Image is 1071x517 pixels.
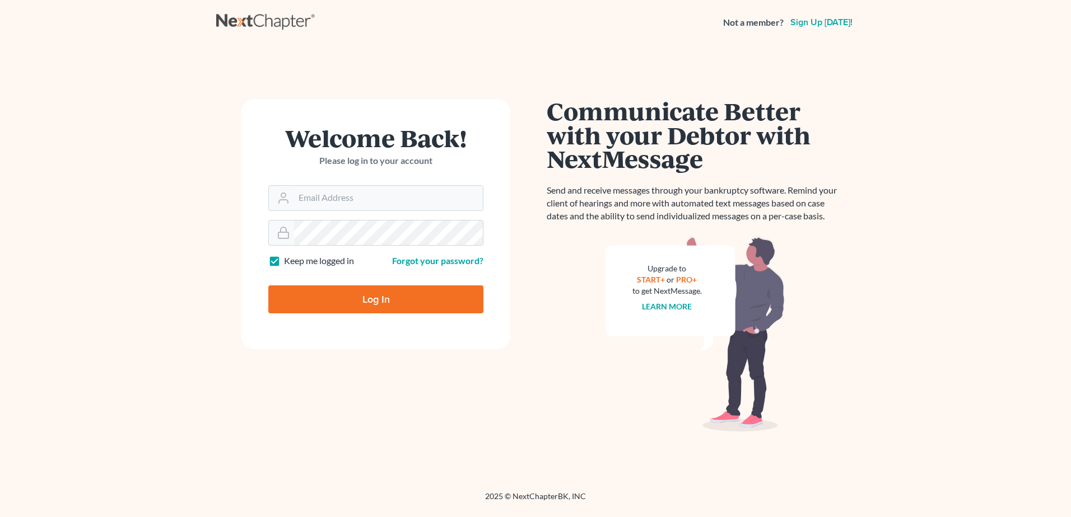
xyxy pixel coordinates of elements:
[642,302,692,311] a: Learn more
[547,184,844,223] p: Send and receive messages through your bankruptcy software. Remind your client of hearings and mo...
[606,236,785,432] img: nextmessage_bg-59042aed3d76b12b5cd301f8e5b87938c9018125f34e5fa2b7a6b67550977c72.svg
[723,16,784,29] strong: Not a member?
[268,126,483,150] h1: Welcome Back!
[294,186,483,210] input: Email Address
[632,263,702,274] div: Upgrade to
[392,255,483,266] a: Forgot your password?
[268,154,483,167] p: Please log in to your account
[632,285,702,297] div: to get NextMessage.
[216,491,855,511] div: 2025 © NextChapterBK, INC
[547,99,844,171] h1: Communicate Better with your Debtor with NextMessage
[268,285,483,313] input: Log In
[667,275,675,284] span: or
[637,275,665,284] a: START+
[677,275,697,284] a: PRO+
[788,18,855,27] a: Sign up [DATE]!
[284,255,354,267] label: Keep me logged in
